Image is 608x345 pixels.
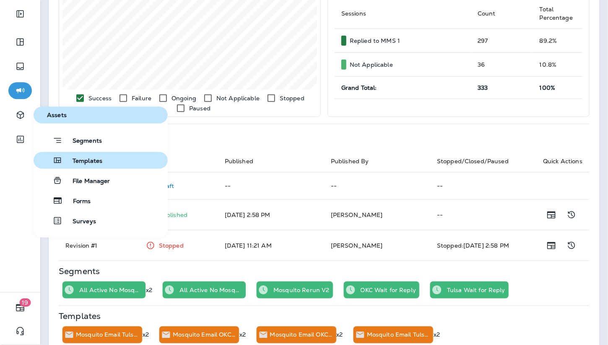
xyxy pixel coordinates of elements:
span: Surveys [62,218,96,226]
td: [DATE] 2:58 PM [218,200,324,230]
p: Ongoing [171,95,196,102]
td: [PERSON_NAME] [324,200,430,230]
div: Send Email [159,327,173,343]
th: Published By [324,150,430,172]
button: Surveys [34,212,168,229]
p: All Active No Mosquito - After [DATE] [179,287,242,293]
td: 36 [471,53,533,77]
th: Status [138,150,218,172]
td: [PERSON_NAME] [324,230,430,261]
th: Stopped/Closed/Paused [430,150,536,172]
p: -- [331,183,424,189]
th: Published [218,150,324,172]
p: Mosquito Email OKC 2025 1st Send Version 2 [173,332,236,338]
span: 333 [478,84,488,91]
div: Time Trigger [344,282,357,298]
p: -- [437,212,530,218]
button: Show Change Log [563,206,580,223]
p: Not Applicable [350,61,393,68]
div: Mosquito Email OKC 2025 1st Send Version 2 [173,327,239,343]
div: All Active No Mosquito - After Jan 2021 [179,282,246,298]
p: Templates [59,313,101,319]
p: All Active No Mosquito - Before [DATE] [79,287,142,293]
p: Published [159,212,187,218]
p: Mosquito Email Tulsa 2025 1st Send Version 2 [76,332,139,338]
p: x2 [143,332,149,338]
div: Time Trigger [430,282,444,298]
td: 10.8 % [533,53,582,77]
th: Quick Actions [536,150,590,172]
div: All Active No Mosquito - Before Jan 2021 [79,282,146,298]
p: Stopped [280,95,304,102]
td: Stopped: [DATE] 2:58 PM [430,230,536,261]
p: OKC Wait for Reply [361,287,416,293]
p: -- [437,183,530,189]
td: 89.2 % [533,29,582,53]
span: 19 [20,298,31,307]
div: Time Trigger [163,282,176,298]
td: 297 [471,29,533,53]
div: Time Trigger [62,282,76,298]
div: Send Email [353,327,367,343]
div: Send Email [257,327,270,343]
p: Failure [132,95,151,102]
button: Show Release Notes [543,237,560,254]
button: Assets [34,107,168,123]
span: File Manager [62,178,110,186]
div: Mosquito Email Tulsa 2025 1st Send Version 2 [76,327,142,343]
div: Mosquito Email Tulsa 2025 2nd Send Version 2 [367,327,433,343]
button: File Manager [34,172,168,189]
p: Success [88,95,112,102]
p: -- [225,183,317,189]
button: Show Change Log [563,237,580,254]
p: Segments [59,268,100,274]
p: Not Applicable [216,95,260,102]
span: 100% [540,84,556,91]
span: Forms [63,198,91,206]
div: Mosquito Email OKC 2025 2nd Send Version 2 [270,327,336,343]
p: Stopped [159,242,184,249]
p: Tulsa Wait for Reply [447,287,505,293]
td: Revision # 1 [59,230,138,261]
p: x2 [434,332,440,338]
button: Templates [34,152,168,169]
span: Assets [37,112,164,119]
span: Segments [62,137,102,146]
p: Replied to MMS 1 [350,37,400,44]
span: Templates [62,157,102,165]
button: Show Release Notes [543,206,560,223]
p: x2 [239,332,246,338]
button: Expand Sidebar [8,5,32,22]
p: Paused [189,105,210,112]
td: [DATE] 11:21 AM [218,230,324,261]
span: Grand Total: [341,84,377,91]
p: Mosquito Email OKC 2025 2nd Send Version 2 [270,332,333,338]
button: Forms [34,192,168,209]
button: Segments [34,132,168,149]
p: Mosquito Email Tulsa 2025 2nd Send Version 2 [367,332,430,338]
p: x2 [146,287,152,293]
p: Mosquito Rerun V2 [273,287,329,293]
div: Send Email [62,327,76,343]
div: Time Trigger [257,282,270,298]
p: x2 [337,332,343,338]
